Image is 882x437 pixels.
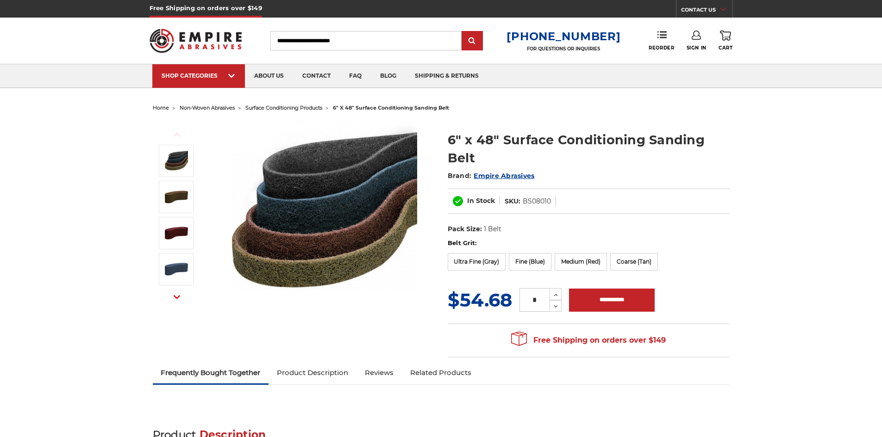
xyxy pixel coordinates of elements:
span: Free Shipping on orders over $149 [511,331,666,350]
img: 6" x 48" Coarse Surface Conditioning Belt [165,185,188,209]
dd: BS08010 [523,197,551,206]
span: $54.68 [448,289,512,311]
span: Reorder [649,45,674,51]
label: Belt Grit: [448,239,730,248]
a: CONTACT US [681,5,732,18]
a: non-woven abrasives [180,105,235,111]
a: Frequently Bought Together [153,363,269,383]
a: home [153,105,169,111]
img: 6" x 48" Fine Surface Conditioning Belt [165,258,188,281]
a: blog [371,64,406,88]
span: 6" x 48" surface conditioning sanding belt [333,105,449,111]
p: FOR QUESTIONS OR INQUIRIES [507,46,620,52]
a: Reorder [649,31,674,50]
img: 6"x48" Surface Conditioning Sanding Belts [232,121,417,306]
h1: 6" x 48" Surface Conditioning Sanding Belt [448,131,730,167]
a: Product Description [269,363,357,383]
input: Submit [463,32,482,50]
a: Cart [719,31,732,51]
img: 6" x 48" Medium Surface Conditioning Belt [165,222,188,245]
span: Sign In [687,45,707,51]
a: shipping & returns [406,64,488,88]
a: contact [293,64,340,88]
button: Next [166,287,188,307]
span: Cart [719,45,732,51]
img: Empire Abrasives [150,23,242,59]
div: SHOP CATEGORIES [162,72,236,79]
a: Reviews [357,363,402,383]
dd: 1 Belt [484,224,501,234]
a: surface conditioning products [245,105,322,111]
a: Empire Abrasives [474,172,534,180]
img: 6"x48" Surface Conditioning Sanding Belts [165,149,188,172]
span: Brand: [448,172,472,180]
dt: Pack Size: [448,224,482,234]
a: [PHONE_NUMBER] [507,30,620,43]
button: Previous [166,125,188,145]
span: In Stock [467,197,495,205]
a: about us [245,64,293,88]
a: faq [340,64,371,88]
a: Related Products [402,363,480,383]
dt: SKU: [505,197,520,206]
